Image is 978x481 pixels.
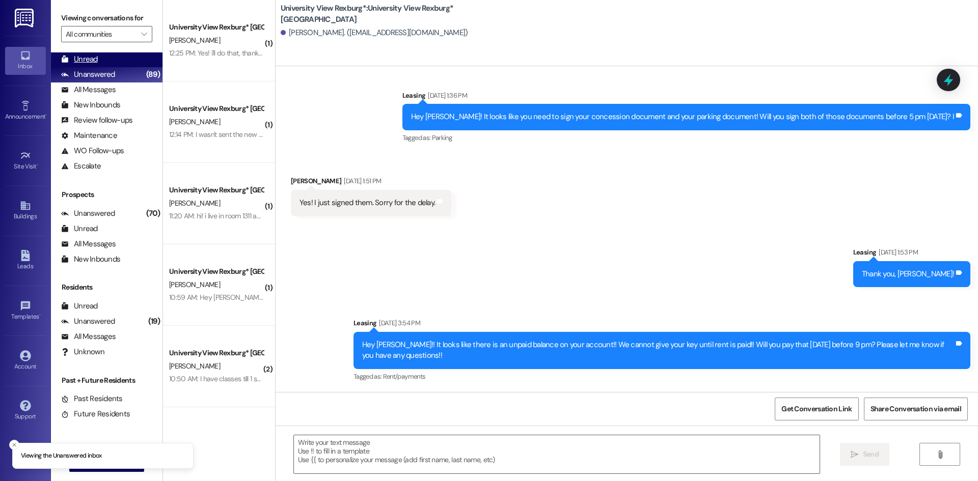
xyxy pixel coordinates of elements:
div: University View Rexburg* [GEOGRAPHIC_DATA] [169,185,263,195]
div: Unanswered [61,69,115,80]
button: Get Conversation Link [775,398,858,420]
span: • [37,161,38,168]
span: [PERSON_NAME] [169,280,220,289]
div: Hey [PERSON_NAME]! It looks like you need to sign your concession document and your parking docum... [411,111,954,122]
i:  [936,450,944,459]
span: Send [863,449,879,460]
div: (70) [144,206,162,221]
label: Viewing conversations for [61,10,152,26]
div: Unknown [61,347,104,357]
span: [PERSON_NAME] [169,117,220,126]
div: Unread [61,301,98,312]
a: Buildings [5,197,46,224]
div: Maintenance [61,130,117,141]
div: 10:50 AM: I have classes till 1 so I won't be able to go back to the complex before then [169,374,420,383]
div: [DATE] 1:36 PM [425,90,467,101]
div: Unanswered [61,316,115,327]
div: New Inbounds [61,100,120,110]
div: Past Residents [61,393,123,404]
span: [PERSON_NAME] [169,36,220,45]
div: [DATE] 1:53 PM [876,247,918,258]
input: All communities [66,26,136,42]
div: Unanswered [61,208,115,219]
a: Site Visit • [5,147,46,175]
i:  [851,450,858,459]
div: Yes! I just signed them. Sorry for the delay. [300,197,435,208]
span: Rent/payments [383,372,426,381]
div: 12:25 PM: Yes! i'll do that, thank you [169,48,270,58]
span: Parking [432,133,452,142]
div: Past + Future Residents [51,375,162,386]
div: Future Residents [61,409,130,419]
div: 10:59 AM: Hey [PERSON_NAME]! Can you give me a call? I have a couple of questions? [169,293,425,302]
div: All Messages [61,84,116,95]
div: Thank you, [PERSON_NAME]! [862,269,954,279]
div: (89) [144,67,162,82]
div: WO Follow-ups [61,146,124,156]
button: Send [840,443,889,466]
span: • [39,312,41,319]
div: 11:20 AM: hi! i live in room 1311 and im not sure who i should be talking to but our washer and d... [169,211,616,220]
div: University View Rexburg* [GEOGRAPHIC_DATA] [169,266,263,277]
b: University View Rexburg*: University View Rexburg* [GEOGRAPHIC_DATA] [281,3,484,25]
div: All Messages [61,331,116,342]
div: (19) [146,314,162,329]
div: Hey [PERSON_NAME]!! It looks like there is an unpaid balance on your account!! We cannot give you... [362,339,954,361]
div: [DATE] 1:51 PM [341,176,381,186]
div: 12:14 PM: I wasn't sent the new one yet. What i have is saying i have to pay the security deposit... [169,130,774,139]
div: Tagged as: [402,130,970,145]
div: University View Rexburg* [GEOGRAPHIC_DATA] [169,103,263,114]
span: Share Conversation via email [871,404,961,414]
div: Leasing [402,90,970,104]
div: Review follow-ups [61,115,132,126]
a: Support [5,397,46,425]
div: All Messages [61,239,116,249]
div: Tagged as: [354,369,970,384]
button: Share Conversation via email [864,398,968,420]
div: Leasing [354,318,970,332]
div: Prospects [51,189,162,200]
img: ResiDesk Logo [15,9,36,27]
p: Viewing the Unanswered inbox [21,451,102,461]
div: Unread [61,223,98,234]
span: Get Conversation Link [781,404,852,414]
div: Unread [61,54,98,65]
span: • [45,111,47,119]
div: University View Rexburg* [GEOGRAPHIC_DATA] [169,348,263,358]
a: Templates • [5,297,46,325]
div: [PERSON_NAME]. ([EMAIL_ADDRESS][DOMAIN_NAME]) [281,27,468,38]
div: Residents [51,282,162,293]
div: Escalate [61,161,101,172]
div: University View Rexburg* [GEOGRAPHIC_DATA] [169,22,263,33]
button: Close toast [9,440,19,450]
a: Inbox [5,47,46,74]
div: [DATE] 3:54 PM [376,318,420,328]
a: Leads [5,247,46,274]
div: Leasing [853,247,970,261]
span: [PERSON_NAME] [169,361,220,371]
div: New Inbounds [61,254,120,265]
a: Account [5,347,46,375]
i:  [141,30,147,38]
span: [PERSON_NAME] [169,199,220,208]
div: [PERSON_NAME] [291,176,451,190]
